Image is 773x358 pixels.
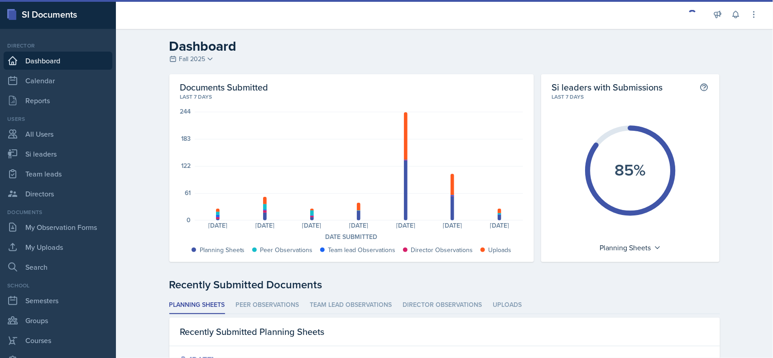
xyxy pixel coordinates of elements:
div: 122 [182,162,191,169]
a: Dashboard [4,52,112,70]
a: Search [4,258,112,276]
div: Documents [4,208,112,216]
div: Director [4,42,112,50]
div: Users [4,115,112,123]
li: Peer Observations [236,296,299,314]
a: Calendar [4,72,112,90]
div: Date Submitted [180,232,523,242]
div: School [4,282,112,290]
div: 61 [185,190,191,196]
div: Last 7 days [552,93,709,101]
div: [DATE] [382,222,429,229]
a: Reports [4,91,112,110]
a: My Observation Forms [4,218,112,236]
div: Peer Observations [260,245,313,255]
div: Director Observations [411,245,473,255]
text: 85% [615,158,646,181]
div: 183 [182,135,191,142]
a: Groups [4,311,112,329]
a: Team leads [4,165,112,183]
li: Director Observations [403,296,482,314]
div: Recently Submitted Planning Sheets [169,318,720,346]
div: [DATE] [195,222,242,229]
div: Recently Submitted Documents [169,277,720,293]
div: 0 [187,217,191,223]
h2: Si leaders with Submissions [552,81,663,93]
div: Planning Sheets [595,240,666,255]
div: [DATE] [335,222,382,229]
li: Uploads [493,296,522,314]
a: Semesters [4,291,112,310]
li: Team lead Observations [310,296,392,314]
div: [DATE] [241,222,288,229]
div: Uploads [489,245,512,255]
span: Fall 2025 [179,54,206,64]
div: [DATE] [288,222,336,229]
a: Directors [4,185,112,203]
div: Team lead Observations [328,245,396,255]
h2: Dashboard [169,38,720,54]
div: [DATE] [429,222,476,229]
li: Planning Sheets [169,296,225,314]
a: Courses [4,331,112,349]
a: All Users [4,125,112,143]
h2: Documents Submitted [180,81,523,93]
div: Last 7 days [180,93,523,101]
a: Si leaders [4,145,112,163]
a: My Uploads [4,238,112,256]
div: 244 [180,108,191,115]
div: [DATE] [476,222,523,229]
div: Planning Sheets [200,245,245,255]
